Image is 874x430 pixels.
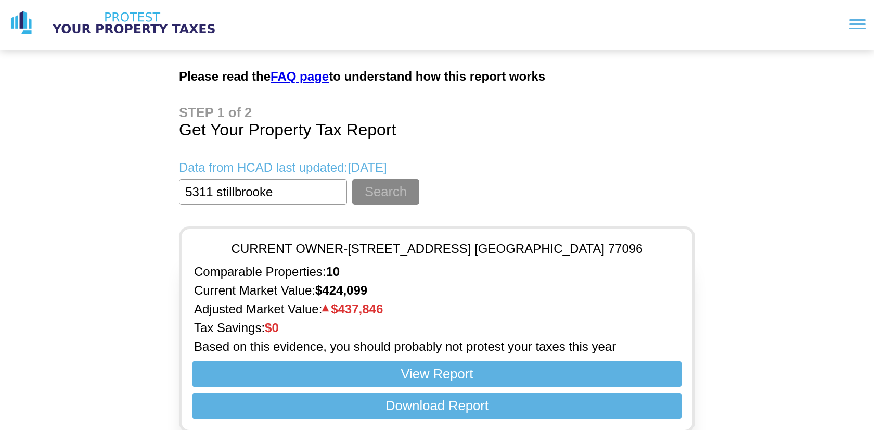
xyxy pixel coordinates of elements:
[192,393,682,419] button: Download Report
[8,10,225,36] a: logo logo text
[194,283,680,298] p: Current Market Value:
[315,283,367,297] strong: $ 424,099
[194,339,680,354] p: Based on this evidence, you should probably not protest your taxes this year
[192,361,682,387] button: View Report
[326,264,340,279] strong: 10
[271,69,329,83] a: FAQ page
[194,264,680,279] p: Comparable Properties:
[322,302,383,316] strong: $ 437,846
[179,69,695,84] h2: Please read the to understand how this report works
[179,179,347,205] input: Enter Property Address
[265,321,279,335] strong: $ 0
[179,105,695,140] h1: Get Your Property Tax Report
[194,321,680,335] p: Tax Savings:
[43,10,225,36] img: logo text
[232,242,643,256] p: CURRENT OWNER - [STREET_ADDRESS] [GEOGRAPHIC_DATA] 77096
[179,160,695,175] p: Data from HCAD last updated: [DATE]
[194,302,680,317] p: Adjusted Market Value:
[8,10,34,36] img: logo
[352,179,419,205] button: Search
